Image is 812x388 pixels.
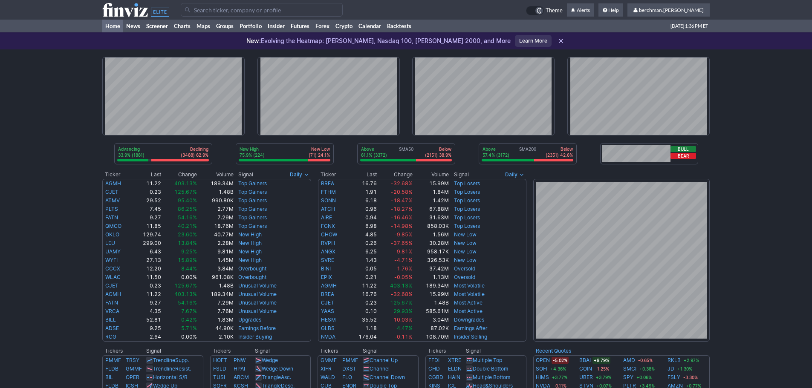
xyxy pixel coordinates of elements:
[428,357,439,363] a: FFDI
[454,333,487,340] a: Insider Selling
[178,197,197,204] span: 95.40%
[348,239,377,247] td: 0.26
[132,256,162,264] td: 27.13
[515,35,552,47] a: Learn More
[290,170,302,179] span: Daily
[355,20,384,32] a: Calendar
[413,264,450,273] td: 37.42M
[598,3,623,17] a: Help
[348,256,377,264] td: 1.43
[238,214,267,221] a: Top Gainers
[526,6,563,15] a: Theme
[174,282,197,289] span: 125.67%
[413,307,450,316] td: 585.61M
[105,282,118,289] a: CJET
[238,265,266,272] a: Overbought
[238,180,267,187] a: Top Gainers
[238,257,262,263] a: New High
[370,357,398,363] a: Channel Up
[238,248,262,255] a: New High
[473,374,510,380] a: Multiple Bottom
[143,20,171,32] a: Screener
[546,6,563,15] span: Theme
[174,180,197,187] span: 403.13%
[394,274,413,280] span: -0.05%
[132,239,162,247] td: 299.00
[413,205,450,213] td: 67.88M
[238,231,262,238] a: New High
[413,290,450,299] td: 15.99M
[105,223,121,229] a: QMCO
[197,299,234,307] td: 7.29M
[390,299,413,306] span: 125.67%
[413,239,450,247] td: 30.28M
[238,223,267,229] a: Top Gainers
[536,348,571,354] b: Recent Quotes
[238,274,266,280] a: Overbought
[105,231,119,238] a: OKLO
[321,189,336,195] a: FTHM
[132,307,162,316] td: 4.35
[312,20,332,32] a: Forex
[546,146,573,152] p: Below
[342,357,358,363] a: PMMF
[234,357,246,363] a: PNW
[240,146,265,152] p: New High
[670,153,696,159] button: Bear
[238,308,277,314] a: Unusual Volume
[321,299,334,306] a: CJET
[197,282,234,290] td: 1.48B
[321,325,335,331] a: GLBS
[505,170,517,179] span: Daily
[348,205,377,213] td: 0.96
[240,152,265,158] p: 75.9% (224)
[105,180,121,187] a: AGMH
[105,206,118,212] a: PLTS
[579,356,591,365] a: BBAI
[391,214,413,221] span: -16.46%
[197,307,234,316] td: 7.76M
[197,222,234,230] td: 18.76M
[639,7,704,13] span: berchman.[PERSON_NAME]
[309,152,330,158] p: (71) 24.1%
[197,179,234,188] td: 189.34M
[342,365,356,372] a: DXST
[321,316,336,323] a: HESM
[670,20,708,32] span: [DATE] 1:36 PM ET
[181,248,197,255] span: 9.25%
[132,299,162,307] td: 9.27
[197,247,234,256] td: 9.81M
[413,213,450,222] td: 31.63M
[627,3,710,17] a: berchman.[PERSON_NAME]
[454,282,485,289] a: Most Volatile
[178,257,197,263] span: 15.89%
[162,273,197,282] td: 0.00%
[234,374,249,380] a: ARCM
[181,308,197,314] span: 7.67%
[105,257,118,263] a: WYFI
[348,282,377,290] td: 11.22
[197,230,234,239] td: 40.77M
[348,230,377,239] td: 4.85
[413,188,450,196] td: 1.84M
[181,265,197,272] span: 8.44%
[454,308,483,314] a: Most Active
[197,170,234,179] th: Volume
[413,170,450,179] th: Volume
[238,316,261,323] a: Upgrades
[321,374,335,380] a: WALD
[238,299,277,306] a: Unusual Volume
[348,290,377,299] td: 16.76
[118,146,144,152] p: Advancing
[246,37,261,44] span: New:
[454,257,477,263] a: New Low
[454,223,480,229] a: Top Losers
[105,240,115,246] a: LEU
[105,357,121,363] a: PMMF
[391,206,413,212] span: -18.27%
[132,205,162,213] td: 7.45
[197,264,234,273] td: 3.84M
[321,206,335,212] a: ATCH
[321,308,334,314] a: YAAS
[238,291,277,297] a: Unusual Volume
